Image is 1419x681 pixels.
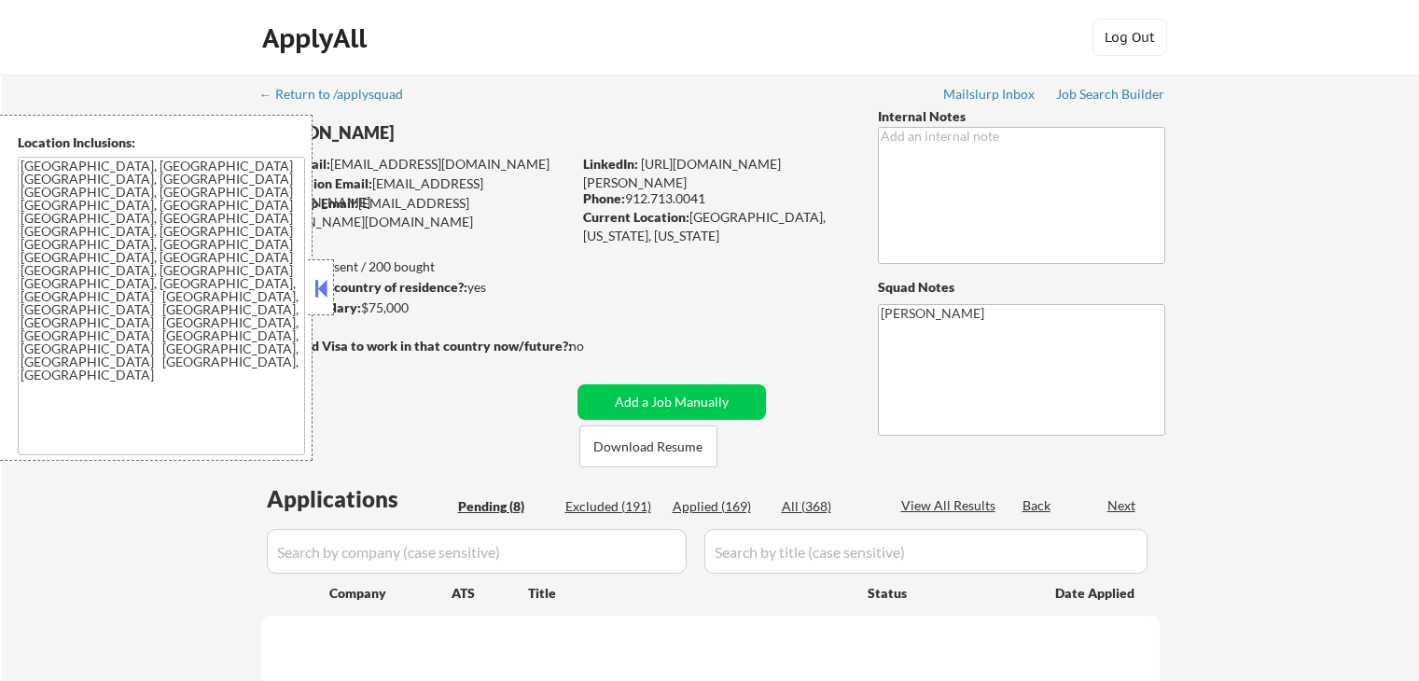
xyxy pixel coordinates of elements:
strong: Phone: [583,190,625,206]
div: no [569,337,622,355]
div: 912.713.0041 [583,189,847,208]
div: Squad Notes [878,278,1165,297]
div: Internal Notes [878,107,1165,126]
div: Status [868,576,1028,609]
div: [PERSON_NAME] [261,121,645,145]
div: ← Return to /applysquad [259,88,421,101]
div: yes [260,278,565,297]
button: Log Out [1092,19,1167,56]
button: Download Resume [579,425,717,467]
div: Job Search Builder [1056,88,1165,101]
div: Applications [267,488,452,510]
a: Mailslurp Inbox [943,87,1036,105]
div: All (368) [782,497,875,516]
div: [GEOGRAPHIC_DATA], [US_STATE], [US_STATE] [583,208,847,244]
a: ← Return to /applysquad [259,87,421,105]
div: [EMAIL_ADDRESS][PERSON_NAME][DOMAIN_NAME] [261,194,571,230]
div: ATS [452,584,528,603]
div: Applied (169) [673,497,766,516]
div: 169 sent / 200 bought [260,257,571,276]
div: Company [329,584,452,603]
div: [EMAIL_ADDRESS][DOMAIN_NAME] [262,155,571,174]
div: View All Results [901,496,1001,515]
div: Title [528,584,850,603]
strong: Current Location: [583,209,689,225]
button: Add a Job Manually [577,384,766,420]
strong: Will need Visa to work in that country now/future?: [261,338,572,354]
div: Back [1023,496,1052,515]
div: [EMAIL_ADDRESS][DOMAIN_NAME] [262,174,571,211]
a: [URL][DOMAIN_NAME][PERSON_NAME] [583,156,781,190]
div: ApplyAll [262,22,372,54]
div: Date Applied [1055,584,1137,603]
div: Pending (8) [458,497,551,516]
div: $75,000 [260,299,571,317]
div: Location Inclusions: [18,133,305,152]
a: Job Search Builder [1056,87,1165,105]
div: Excluded (191) [565,497,659,516]
input: Search by title (case sensitive) [704,529,1148,574]
div: Next [1107,496,1137,515]
div: Mailslurp Inbox [943,88,1036,101]
strong: Can work in country of residence?: [260,279,467,295]
strong: LinkedIn: [583,156,638,172]
input: Search by company (case sensitive) [267,529,687,574]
